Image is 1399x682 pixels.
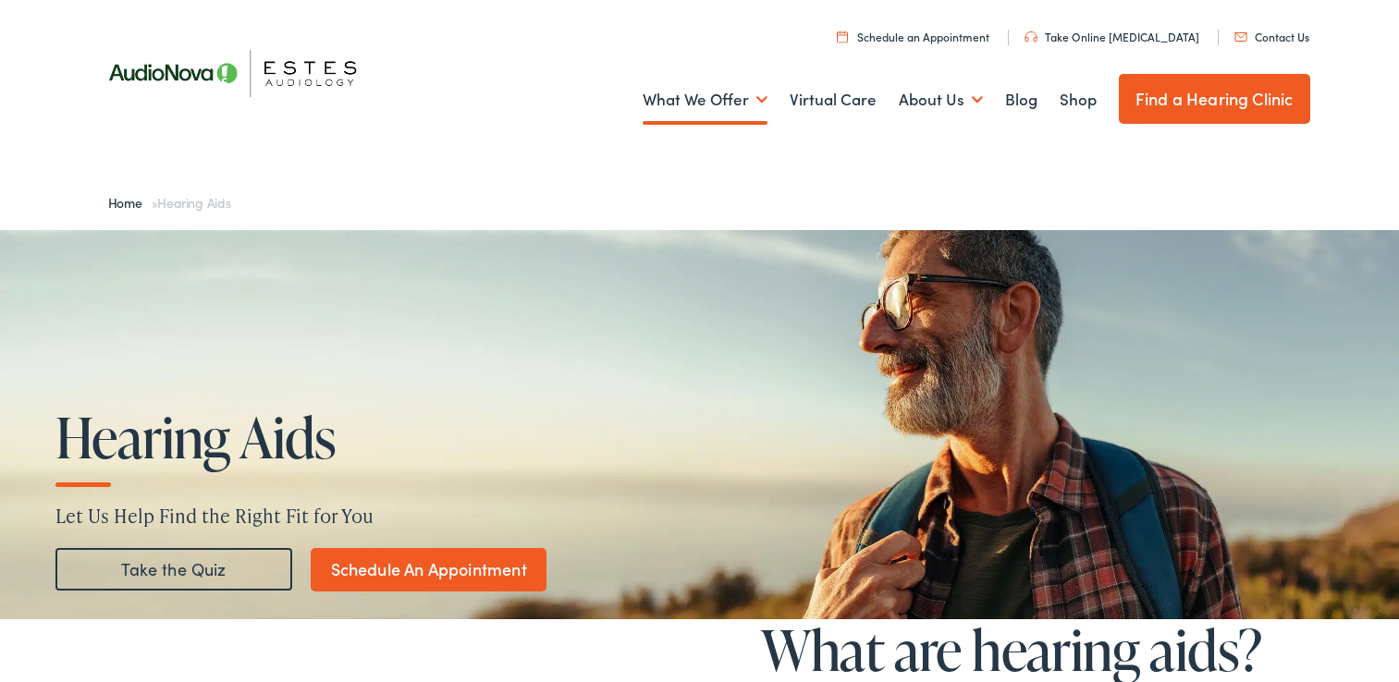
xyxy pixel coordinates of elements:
a: Find a Hearing Clinic [1119,74,1310,124]
img: utility icon [837,30,848,43]
a: Take the Quiz [55,548,292,591]
a: Take Online [MEDICAL_DATA] [1025,29,1199,44]
span: Hearing Aids [157,193,230,212]
p: Let Us Help Find the Right Fit for You [55,502,1344,530]
a: Shop [1060,66,1097,134]
a: Schedule an Appointment [837,29,989,44]
h1: Hearing Aids [55,407,618,468]
a: Contact Us [1234,29,1309,44]
a: About Us [899,66,983,134]
a: Virtual Care [790,66,877,134]
img: utility icon [1234,32,1247,42]
span: » [108,193,231,212]
a: Home [108,193,152,212]
a: What We Offer [643,66,767,134]
img: utility icon [1025,31,1037,43]
a: Blog [1005,66,1037,134]
a: Schedule An Appointment [311,548,546,591]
